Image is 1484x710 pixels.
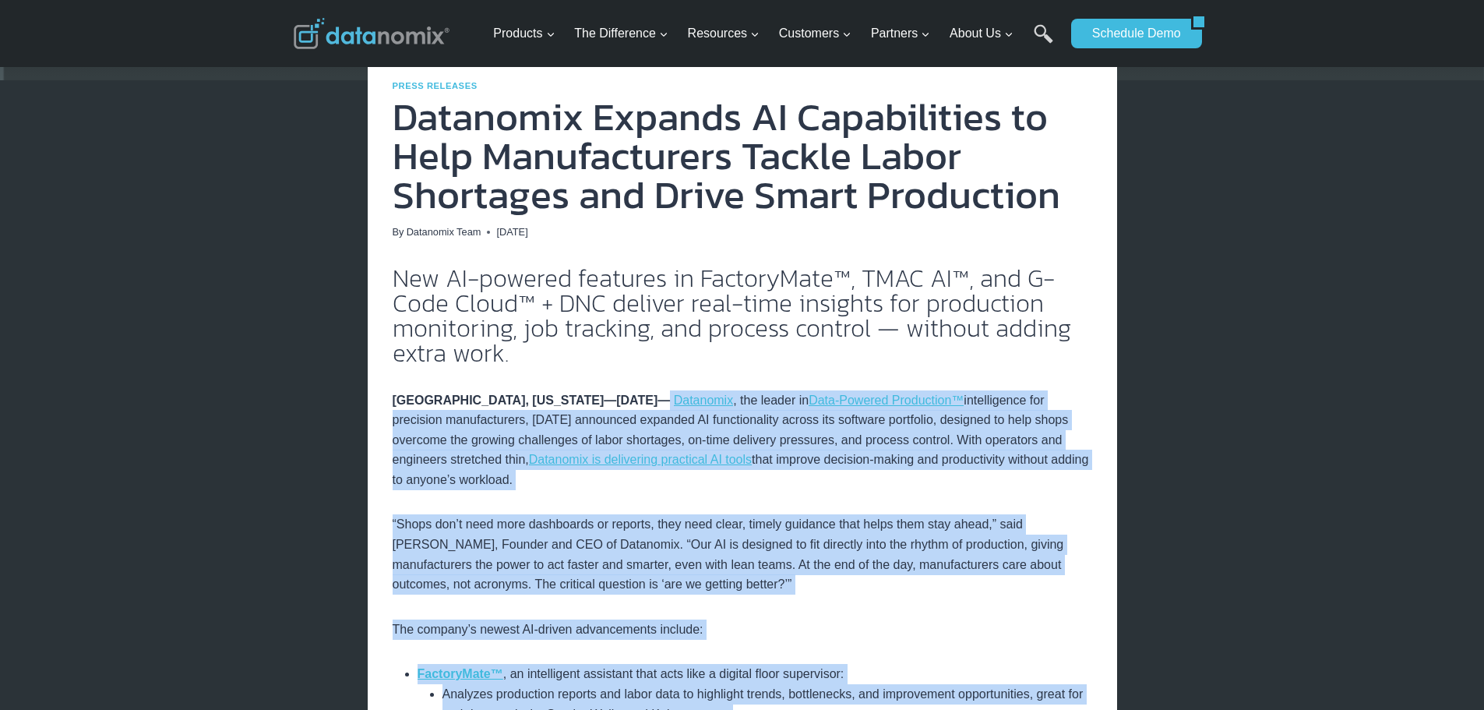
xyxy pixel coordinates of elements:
a: Data-Powered Production™ [809,394,964,407]
time: [DATE] [496,224,527,240]
a: Datanomix is delivering practical AI tools [529,453,752,466]
a: Datanomix [674,394,733,407]
span: The Difference [574,23,668,44]
span: Partners [871,23,930,44]
h2: New AI-powered features in FactoryMate™, TMAC AI™, and G-Code Cloud™ + DNC deliver real-time insi... [393,266,1092,366]
p: “Shops don’t need more dashboards or reports, they need clear, timely guidance that helps them st... [393,514,1092,594]
span: Customers [779,23,851,44]
a: Datanomix Team [407,226,481,238]
p: The company’s newest AI-driven advancements include: [393,620,1092,640]
a: FactoryMate™ [418,667,503,680]
a: Press Releases [393,81,478,90]
h1: Datanomix Expands AI Capabilities to Help Manufacturers Tackle Labor Shortages and Drive Smart Pr... [393,97,1092,214]
span: About Us [950,23,1013,44]
strong: [GEOGRAPHIC_DATA], [US_STATE]—[DATE]— [393,394,671,407]
span: Resources [688,23,760,44]
p: , the leader in intelligence for precision manufacturers, [DATE] announced expanded AI functional... [393,390,1092,490]
img: Datanomix [294,18,449,49]
span: Products [493,23,555,44]
a: Search [1034,24,1053,59]
a: Schedule Demo [1071,19,1191,48]
nav: Primary Navigation [487,9,1063,59]
span: By [393,224,404,240]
